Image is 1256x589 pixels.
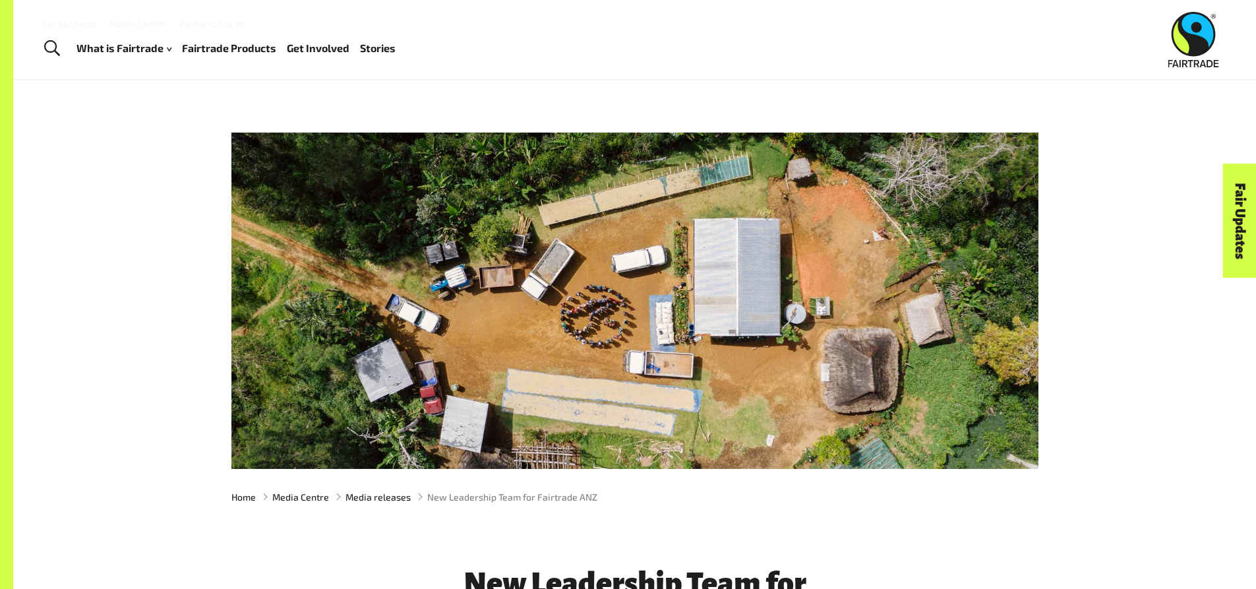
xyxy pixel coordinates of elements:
[109,18,166,29] a: Media Centre
[345,490,411,504] a: Media releases
[182,39,276,58] a: Fairtrade Products
[360,39,396,58] a: Stories
[272,490,329,504] a: Media Centre
[179,18,243,29] a: Partners Log In
[1168,12,1219,67] img: Fairtrade Australia New Zealand logo
[42,18,96,29] a: For business
[76,39,171,58] a: What is Fairtrade
[231,490,256,504] a: Home
[36,32,68,65] a: Toggle Search
[287,39,349,58] a: Get Involved
[427,490,597,504] span: New Leadership Team for Fairtrade ANZ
